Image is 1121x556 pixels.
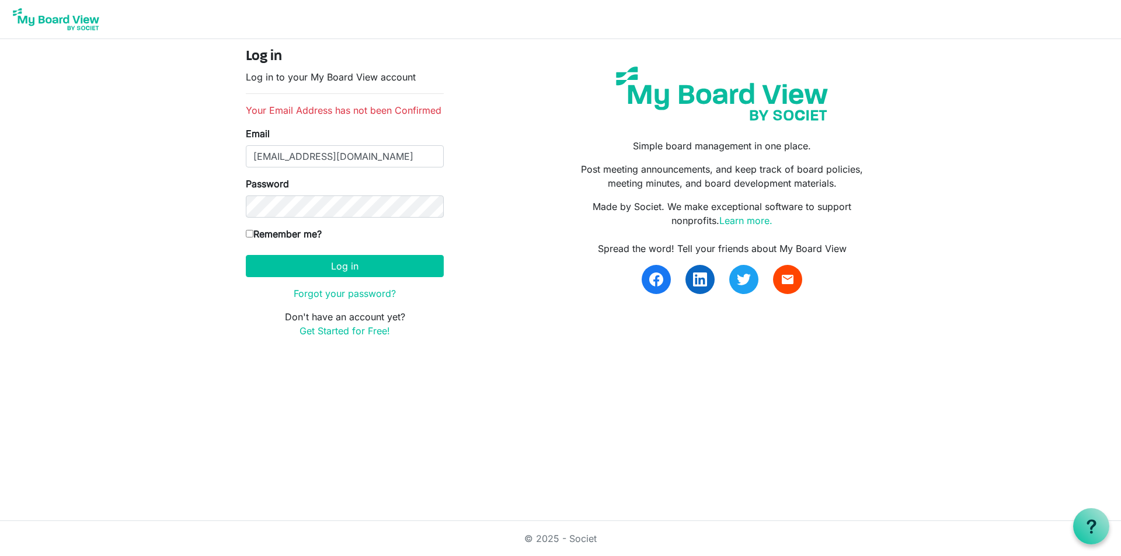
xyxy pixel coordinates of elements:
label: Password [246,177,289,191]
label: Email [246,127,270,141]
img: My Board View Logo [9,5,103,34]
img: twitter.svg [737,272,751,286]
a: Forgot your password? [294,288,396,299]
a: Learn more. [719,215,772,226]
input: Remember me? [246,230,253,237]
li: Your Email Address has not been Confirmed [246,103,444,117]
p: Post meeting announcements, and keep track of board policies, meeting minutes, and board developm... [569,162,875,190]
span: email [781,272,795,286]
button: Log in [246,255,444,277]
p: Don't have an account yet? [246,310,444,338]
div: Spread the word! Tell your friends about My Board View [569,242,875,256]
p: Made by Societ. We make exceptional software to support nonprofits. [569,200,875,228]
img: facebook.svg [649,272,663,286]
a: email [773,265,802,294]
h4: Log in [246,48,444,65]
a: Get Started for Free! [300,325,390,337]
p: Log in to your My Board View account [246,70,444,84]
img: my-board-view-societ.svg [607,58,837,130]
label: Remember me? [246,227,322,241]
p: Simple board management in one place. [569,139,875,153]
img: linkedin.svg [693,272,707,286]
a: © 2025 - Societ [524,533,597,544]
